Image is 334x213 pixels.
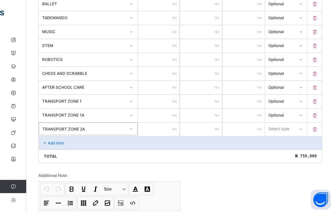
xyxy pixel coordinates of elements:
[268,84,295,89] div: Optional
[42,112,126,117] div: TRANSPORT ZONE 1A
[78,184,89,195] button: Underline
[90,184,101,195] button: Italic
[65,197,76,209] button: List
[41,184,52,195] button: Undo
[78,197,89,209] button: Table
[115,197,126,209] button: Show blocks
[38,173,67,178] span: Additional Note
[268,29,295,34] div: Optional
[268,15,295,20] div: Optional
[42,84,126,89] div: AFTER SCHOOL CARE
[42,126,125,131] div: TRANSPORT ZONE 2A
[42,98,126,103] div: TRANSPORT ZONE 1
[42,57,126,62] div: ROBOTICS
[90,197,101,209] button: Link
[66,184,77,195] button: Bold
[268,123,290,135] div: Select type
[127,197,138,209] button: Code view
[44,154,57,159] p: Total
[48,140,64,145] p: Add item
[41,197,52,209] button: Align
[295,154,317,158] span: ₦ 759,000
[42,29,126,34] div: MUSIC
[42,15,126,20] div: TAEKWANDO
[53,197,64,209] button: Horizontal line
[142,184,153,195] button: Highlight Color
[42,71,126,76] div: CHESS AND SCRABBLE
[53,184,64,195] button: Redo
[42,1,126,6] div: BALLET
[130,184,141,195] button: Font Color
[268,57,295,62] div: Optional
[268,43,295,48] div: Optional
[311,190,331,210] button: Open asap
[268,71,295,76] div: Optional
[102,197,113,209] button: Image
[42,43,126,48] div: STEM
[268,112,295,117] div: Optional
[102,184,128,195] button: Size
[268,1,295,6] div: Optional
[268,98,295,103] div: Optional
